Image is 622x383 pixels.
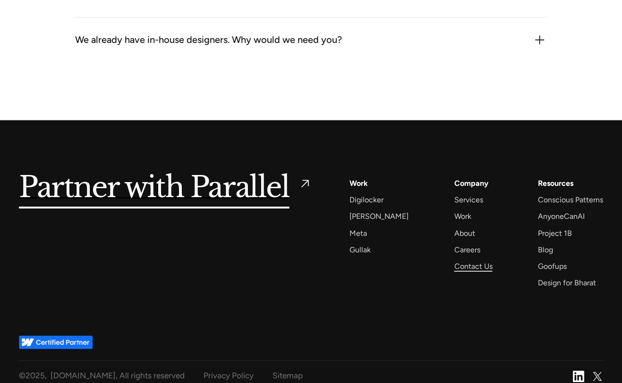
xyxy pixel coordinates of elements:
a: Gullak [349,243,371,256]
div: We already have in-house designers. Why would we need you? [75,33,342,48]
a: Privacy Policy [204,368,254,383]
a: Conscious Patterns [538,193,603,206]
span: 2025 [26,371,45,380]
a: Goofups [538,260,567,273]
a: Work [454,210,471,223]
a: Design for Bharat [538,276,596,289]
a: Digilocker [349,193,383,206]
a: About [454,227,475,240]
h5: Partner with Parallel [19,177,290,199]
a: Company [454,177,488,190]
a: Project 1B [538,227,572,240]
a: Services [454,193,483,206]
a: Blog [538,243,553,256]
a: AnyoneCanAI [538,210,585,223]
div: © , [DOMAIN_NAME], All rights reserved [19,368,185,383]
a: [PERSON_NAME] [349,210,409,223]
a: Contact Us [454,260,493,273]
a: Partner with Parallel [19,177,312,199]
a: Sitemap [273,368,303,383]
div: Resources [538,177,573,190]
a: Careers [454,243,480,256]
a: Meta [349,227,367,240]
a: Work [349,177,368,190]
